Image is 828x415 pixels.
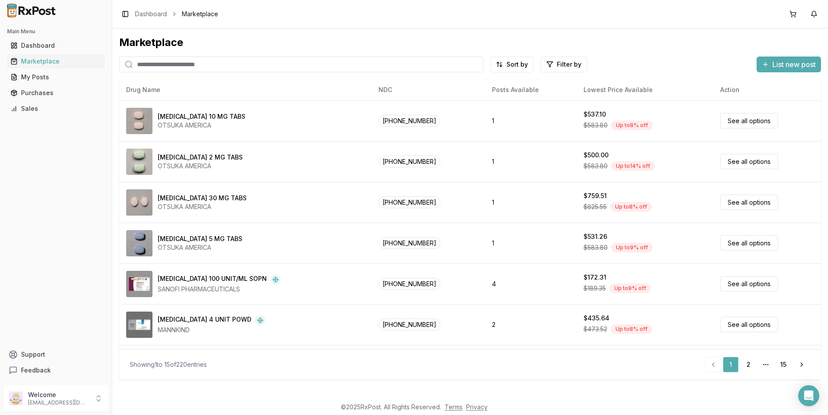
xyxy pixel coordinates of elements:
[28,399,89,406] p: [EMAIL_ADDRESS][DOMAIN_NAME]
[158,234,242,243] div: [MEDICAL_DATA] 5 MG TABS
[584,325,607,333] span: $473.52
[4,70,108,84] button: My Posts
[379,115,440,127] span: [PHONE_NUMBER]
[584,202,607,211] span: $825.55
[610,202,652,212] div: Up to 8 % off
[158,274,267,285] div: [MEDICAL_DATA] 100 UNIT/ML SOPN
[21,366,51,375] span: Feedback
[7,28,105,35] h2: Main Menu
[126,271,152,297] img: Admelog SoloStar 100 UNIT/ML SOPN
[4,39,108,53] button: Dashboard
[119,35,821,50] div: Marketplace
[158,121,245,130] div: OTSUKA AMERICA
[7,85,105,101] a: Purchases
[611,121,653,130] div: Up to 8 % off
[541,57,587,72] button: Filter by
[130,360,207,369] div: Showing 1 to 15 of 220 entries
[720,154,778,169] a: See all options
[584,192,607,200] div: $759.51
[720,113,778,128] a: See all options
[584,273,606,282] div: $172.31
[126,108,152,134] img: Abilify 10 MG TABS
[485,345,576,386] td: 26
[158,202,247,211] div: OTSUKA AMERICA
[584,121,608,130] span: $583.80
[757,57,821,72] button: List new post
[4,54,108,68] button: Marketplace
[126,149,152,175] img: Abilify 2 MG TABS
[379,319,440,330] span: [PHONE_NUMBER]
[611,243,653,252] div: Up to 9 % off
[584,284,606,293] span: $189.35
[158,315,251,326] div: [MEDICAL_DATA] 4 UNIT POWD
[4,102,108,116] button: Sales
[490,57,534,72] button: Sort by
[485,304,576,345] td: 2
[28,390,89,399] p: Welcome
[557,60,581,69] span: Filter by
[798,385,819,406] div: Open Intercom Messenger
[485,100,576,141] td: 1
[466,403,488,411] a: Privacy
[126,312,152,338] img: Afrezza 4 UNIT POWD
[158,326,265,334] div: MANNKIND
[793,357,810,372] a: Go to next page
[7,101,105,117] a: Sales
[158,112,245,121] div: [MEDICAL_DATA] 10 MG TABS
[182,10,218,18] span: Marketplace
[720,317,778,332] a: See all options
[135,10,167,18] a: Dashboard
[705,357,810,372] nav: pagination
[7,53,105,69] a: Marketplace
[11,104,101,113] div: Sales
[379,156,440,167] span: [PHONE_NUMBER]
[740,357,756,372] a: 2
[158,285,281,294] div: SANOFI PHARMACEUTICALS
[4,362,108,378] button: Feedback
[775,357,791,372] a: 15
[609,284,651,293] div: Up to 9 % off
[713,79,821,100] th: Action
[445,403,463,411] a: Terms
[11,89,101,97] div: Purchases
[772,59,816,70] span: List new post
[485,223,576,263] td: 1
[720,235,778,251] a: See all options
[11,73,101,82] div: My Posts
[584,151,609,160] div: $500.00
[757,61,821,70] a: List new post
[158,243,242,252] div: OTSUKA AMERICA
[485,79,576,100] th: Posts Available
[126,189,152,216] img: Abilify 30 MG TABS
[372,79,485,100] th: NDC
[379,237,440,249] span: [PHONE_NUMBER]
[126,230,152,256] img: Abilify 5 MG TABS
[4,347,108,362] button: Support
[158,162,243,170] div: OTSUKA AMERICA
[379,278,440,290] span: [PHONE_NUMBER]
[584,110,606,119] div: $537.10
[11,41,101,50] div: Dashboard
[584,314,609,323] div: $435.64
[7,69,105,85] a: My Posts
[584,232,607,241] div: $531.26
[11,57,101,66] div: Marketplace
[485,141,576,182] td: 1
[4,4,60,18] img: RxPost Logo
[611,324,652,334] div: Up to 8 % off
[584,162,608,170] span: $583.80
[7,38,105,53] a: Dashboard
[723,357,739,372] a: 1
[9,391,23,405] img: User avatar
[584,243,608,252] span: $583.80
[119,79,372,100] th: Drug Name
[485,263,576,304] td: 4
[577,79,714,100] th: Lowest Price Available
[506,60,528,69] span: Sort by
[158,194,247,202] div: [MEDICAL_DATA] 30 MG TABS
[379,196,440,208] span: [PHONE_NUMBER]
[720,195,778,210] a: See all options
[158,153,243,162] div: [MEDICAL_DATA] 2 MG TABS
[485,182,576,223] td: 1
[4,86,108,100] button: Purchases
